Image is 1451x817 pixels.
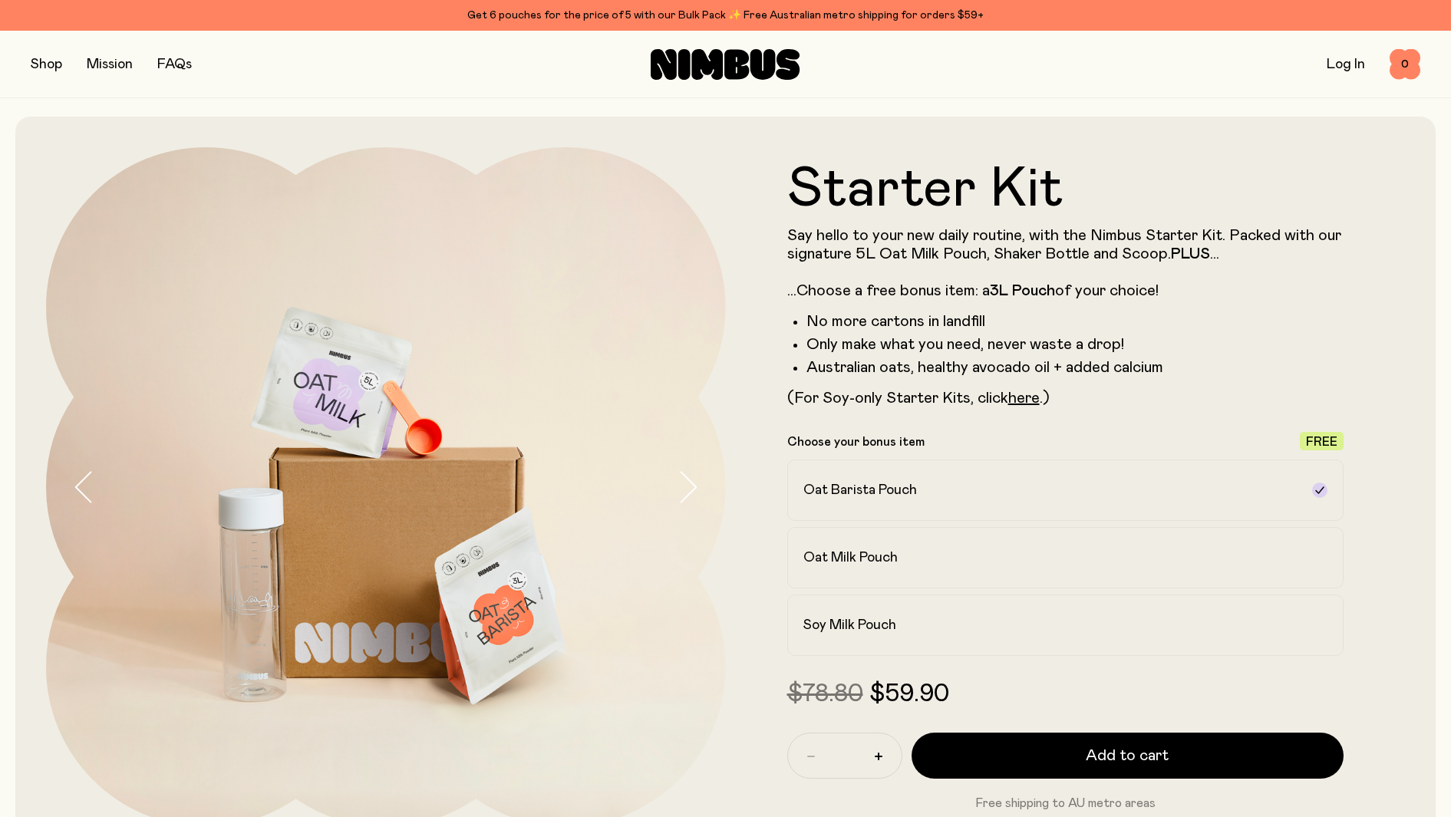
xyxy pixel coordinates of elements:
[1390,49,1420,80] button: 0
[1327,58,1365,71] a: Log In
[787,389,1344,407] p: (For Soy-only Starter Kits, click .)
[806,358,1344,377] li: Australian oats, healthy avocado oil + added calcium
[806,312,1344,331] li: No more cartons in landfill
[803,549,898,567] h2: Oat Milk Pouch
[990,283,1008,298] strong: 3L
[1306,436,1337,448] span: Free
[787,794,1344,812] p: Free shipping to AU metro areas
[803,481,917,499] h2: Oat Barista Pouch
[787,162,1344,217] h1: Starter Kit
[87,58,133,71] a: Mission
[787,434,925,450] p: Choose your bonus item
[912,733,1344,779] button: Add to cart
[1012,283,1055,298] strong: Pouch
[1086,745,1169,766] span: Add to cart
[1171,246,1210,262] strong: PLUS
[869,682,949,707] span: $59.90
[31,6,1420,25] div: Get 6 pouches for the price of 5 with our Bulk Pack ✨ Free Australian metro shipping for orders $59+
[787,226,1344,300] p: Say hello to your new daily routine, with the Nimbus Starter Kit. Packed with our signature 5L Oa...
[157,58,192,71] a: FAQs
[806,335,1344,354] li: Only make what you need, never waste a drop!
[803,616,896,634] h2: Soy Milk Pouch
[787,682,863,707] span: $78.80
[1008,390,1040,406] a: here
